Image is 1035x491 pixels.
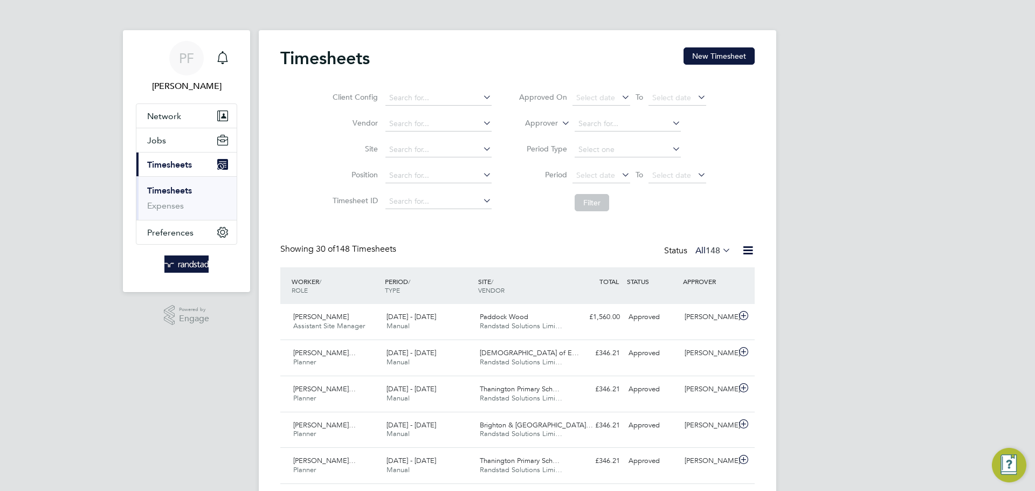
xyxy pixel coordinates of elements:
span: Planner [293,465,316,474]
span: Select date [576,170,615,180]
span: Select date [576,93,615,102]
label: Site [329,144,378,154]
span: Planner [293,393,316,403]
span: Manual [387,321,410,330]
span: Randstad Solutions Limi… [480,321,562,330]
div: [PERSON_NAME] [680,452,736,470]
label: Timesheet ID [329,196,378,205]
span: Manual [387,465,410,474]
div: Approved [624,344,680,362]
input: Search for... [385,194,492,209]
div: £1,560.00 [568,308,624,326]
div: £346.21 [568,417,624,434]
a: Expenses [147,200,184,211]
label: Position [329,170,378,179]
span: TOTAL [599,277,619,286]
span: VENDOR [478,286,505,294]
span: [PERSON_NAME]… [293,384,356,393]
input: Select one [575,142,681,157]
span: Planner [293,357,316,366]
div: Approved [624,381,680,398]
a: PF[PERSON_NAME] [136,41,237,93]
span: Paddock Wood [480,312,528,321]
div: STATUS [624,272,680,291]
div: PERIOD [382,272,475,300]
span: Engage [179,314,209,323]
div: Approved [624,452,680,470]
span: [DATE] - [DATE] [387,348,436,357]
button: Filter [575,194,609,211]
span: Jobs [147,135,166,146]
button: Engage Resource Center [992,448,1026,482]
span: Timesheets [147,160,192,170]
label: Client Config [329,92,378,102]
div: [PERSON_NAME] [680,344,736,362]
div: WORKER [289,272,382,300]
span: Network [147,111,181,121]
label: Vendor [329,118,378,128]
div: [PERSON_NAME] [680,417,736,434]
div: SITE [475,272,569,300]
span: [PERSON_NAME]… [293,348,356,357]
div: Approved [624,308,680,326]
span: Assistant Site Manager [293,321,365,330]
span: Planner [293,429,316,438]
span: Manual [387,357,410,366]
span: TYPE [385,286,400,294]
button: Network [136,104,237,128]
span: [DATE] - [DATE] [387,384,436,393]
input: Search for... [385,116,492,132]
span: [PERSON_NAME]… [293,420,356,430]
span: Select date [652,170,691,180]
div: Status [664,244,733,259]
span: Thanington Primary Sch… [480,384,560,393]
a: Go to home page [136,255,237,273]
span: Patrick Farrell [136,80,237,93]
span: Randstad Solutions Limi… [480,357,562,366]
span: Thanington Primary Sch… [480,456,560,465]
label: Period [519,170,567,179]
span: Select date [652,93,691,102]
span: [DATE] - [DATE] [387,312,436,321]
input: Search for... [385,168,492,183]
span: Powered by [179,305,209,314]
button: New Timesheet [684,47,755,65]
input: Search for... [385,91,492,106]
nav: Main navigation [123,30,250,292]
span: [DATE] - [DATE] [387,456,436,465]
span: / [319,277,321,286]
span: 148 [706,245,720,256]
div: £346.21 [568,452,624,470]
label: Approver [509,118,558,129]
span: ROLE [292,286,308,294]
div: Timesheets [136,176,237,220]
div: [PERSON_NAME] [680,381,736,398]
input: Search for... [385,142,492,157]
button: Timesheets [136,153,237,176]
span: / [408,277,410,286]
span: [DATE] - [DATE] [387,420,436,430]
a: Timesheets [147,185,192,196]
div: Showing [280,244,398,255]
span: 30 of [316,244,335,254]
label: All [695,245,731,256]
span: 148 Timesheets [316,244,396,254]
button: Jobs [136,128,237,152]
span: PF [179,51,194,65]
span: Randstad Solutions Limi… [480,465,562,474]
img: randstad-logo-retina.png [164,255,209,273]
div: £346.21 [568,344,624,362]
label: Approved On [519,92,567,102]
span: Brighton & [GEOGRAPHIC_DATA]… [480,420,593,430]
span: To [632,168,646,182]
div: [PERSON_NAME] [680,308,736,326]
h2: Timesheets [280,47,370,69]
div: £346.21 [568,381,624,398]
span: [PERSON_NAME]… [293,456,356,465]
span: [DEMOGRAPHIC_DATA] of E… [480,348,579,357]
div: APPROVER [680,272,736,291]
span: Manual [387,393,410,403]
label: Period Type [519,144,567,154]
div: Approved [624,417,680,434]
span: Preferences [147,227,194,238]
